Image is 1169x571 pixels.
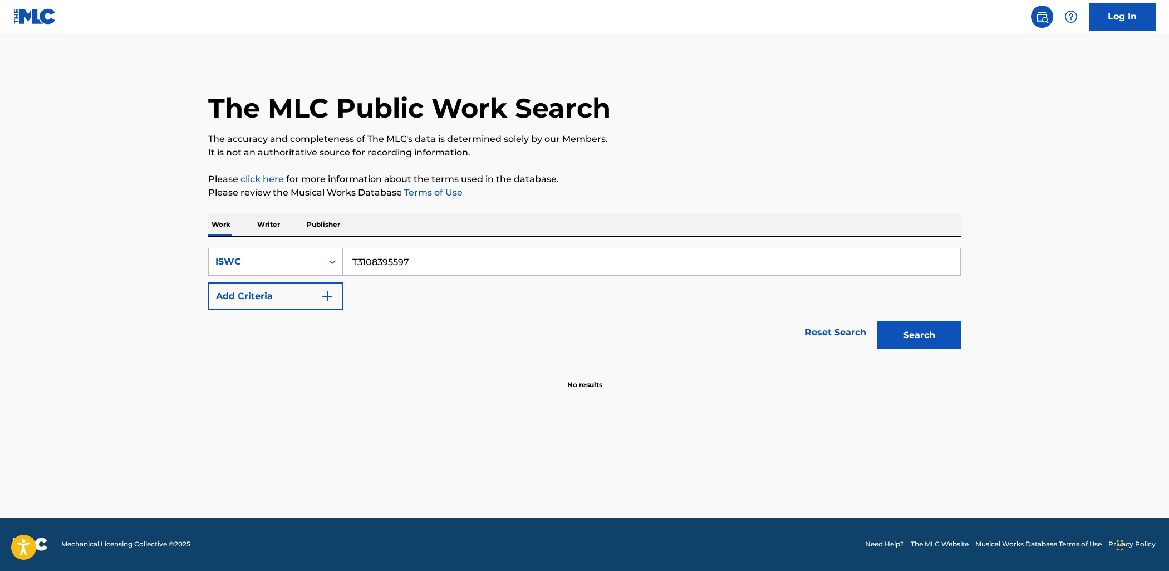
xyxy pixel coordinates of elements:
button: Search [877,321,961,349]
a: Public Search [1031,6,1053,28]
div: Drag [1117,529,1123,562]
p: It is not an authoritative source for recording information. [208,146,961,159]
p: Publisher [303,213,343,236]
a: Musical Works Database Terms of Use [975,539,1102,549]
img: help [1064,10,1078,23]
a: Need Help? [865,539,904,549]
form: Search Form [208,248,961,355]
a: Privacy Policy [1108,539,1156,549]
p: Please for more information about the terms used in the database. [208,173,961,186]
h1: The MLC Public Work Search [208,91,611,125]
img: MLC Logo [13,8,56,25]
img: search [1035,10,1049,23]
iframe: Chat Widget [1113,518,1169,571]
img: logo [13,538,48,551]
div: ISWC [215,255,316,269]
a: Reset Search [799,320,872,345]
a: Log In [1089,3,1156,31]
div: Help [1060,6,1082,28]
p: The accuracy and completeness of The MLC's data is determined solely by our Members. [208,133,961,146]
p: Work [208,213,234,236]
a: click here [240,174,284,184]
p: Writer [254,213,283,236]
button: Add Criteria [208,282,343,310]
p: No results [567,367,602,390]
img: 9d2ae6d4665cec9f34b9.svg [321,290,334,303]
a: The MLC Website [911,539,969,549]
span: Mechanical Licensing Collective © 2025 [61,539,190,549]
p: Please review the Musical Works Database [208,186,961,199]
a: Terms of Use [402,187,463,198]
